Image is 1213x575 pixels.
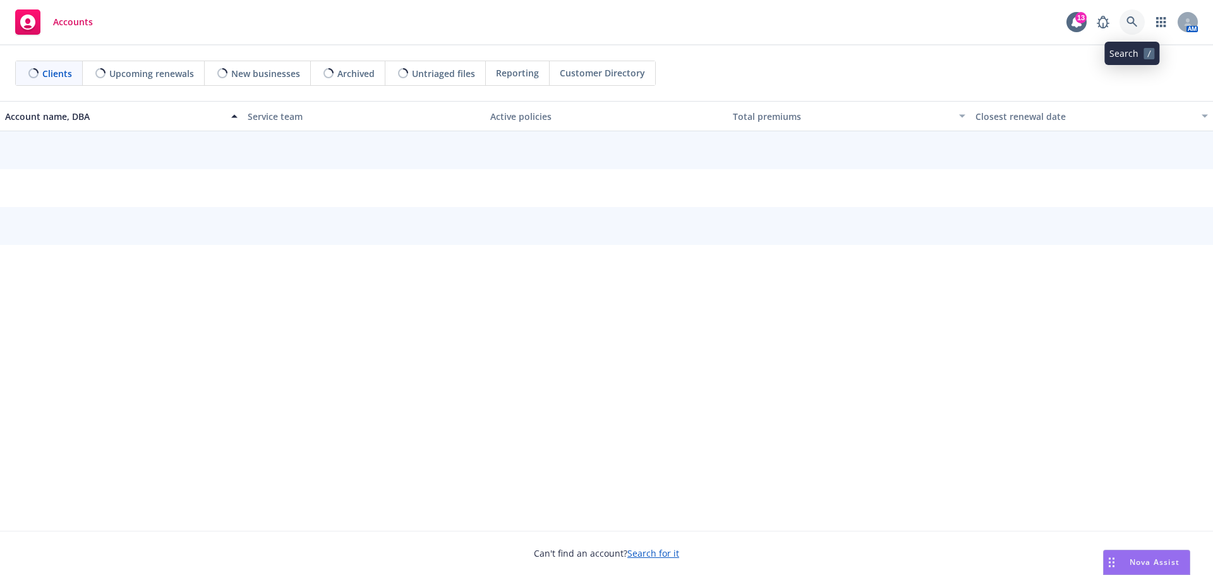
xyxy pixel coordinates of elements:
[42,67,72,80] span: Clients
[1090,9,1116,35] a: Report a Bug
[10,4,98,40] a: Accounts
[733,110,951,123] div: Total premiums
[560,66,645,80] span: Customer Directory
[337,67,375,80] span: Archived
[1149,9,1174,35] a: Switch app
[1103,550,1190,575] button: Nova Assist
[231,67,300,80] span: New businesses
[1104,550,1119,574] div: Drag to move
[1119,9,1145,35] a: Search
[1075,12,1087,23] div: 13
[485,101,728,131] button: Active policies
[412,67,475,80] span: Untriaged files
[243,101,485,131] button: Service team
[109,67,194,80] span: Upcoming renewals
[975,110,1194,123] div: Closest renewal date
[970,101,1213,131] button: Closest renewal date
[728,101,970,131] button: Total premiums
[490,110,723,123] div: Active policies
[627,547,679,559] a: Search for it
[1130,557,1180,567] span: Nova Assist
[534,547,679,560] span: Can't find an account?
[5,110,224,123] div: Account name, DBA
[53,17,93,27] span: Accounts
[496,66,539,80] span: Reporting
[248,110,480,123] div: Service team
